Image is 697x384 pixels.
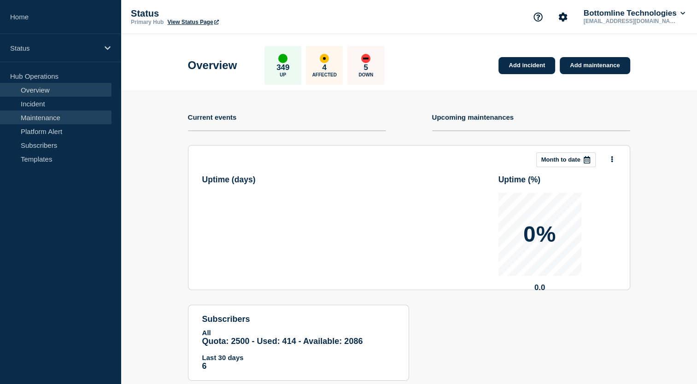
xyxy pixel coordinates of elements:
[358,72,373,77] p: Down
[202,175,320,185] h3: Uptime ( days )
[280,72,286,77] p: Up
[536,152,596,167] button: Month to date
[167,19,218,25] a: View Status Page
[498,57,555,74] a: Add incident
[312,72,337,77] p: Affected
[582,9,687,18] button: Bottomline Technologies
[202,354,395,361] p: Last 30 days
[560,57,630,74] a: Add maintenance
[498,283,581,292] p: 0.0
[541,156,580,163] p: Month to date
[498,175,616,185] h3: Uptime ( % )
[553,7,573,27] button: Account settings
[523,223,556,245] p: 0%
[322,63,327,72] p: 4
[276,63,289,72] p: 349
[364,63,368,72] p: 5
[131,8,315,19] p: Status
[528,7,548,27] button: Support
[131,19,164,25] p: Primary Hub
[582,18,678,24] p: [EMAIL_ADDRESS][DOMAIN_NAME]
[202,329,395,337] p: All
[202,361,395,371] p: 6
[202,337,363,346] span: Quota: 2500 - Used: 414 - Available: 2086
[278,54,287,63] div: up
[10,44,99,52] p: Status
[432,113,514,121] h4: Upcoming maintenances
[188,113,237,121] h4: Current events
[202,314,395,324] h4: subscribers
[320,54,329,63] div: affected
[188,59,237,72] h1: Overview
[361,54,370,63] div: down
